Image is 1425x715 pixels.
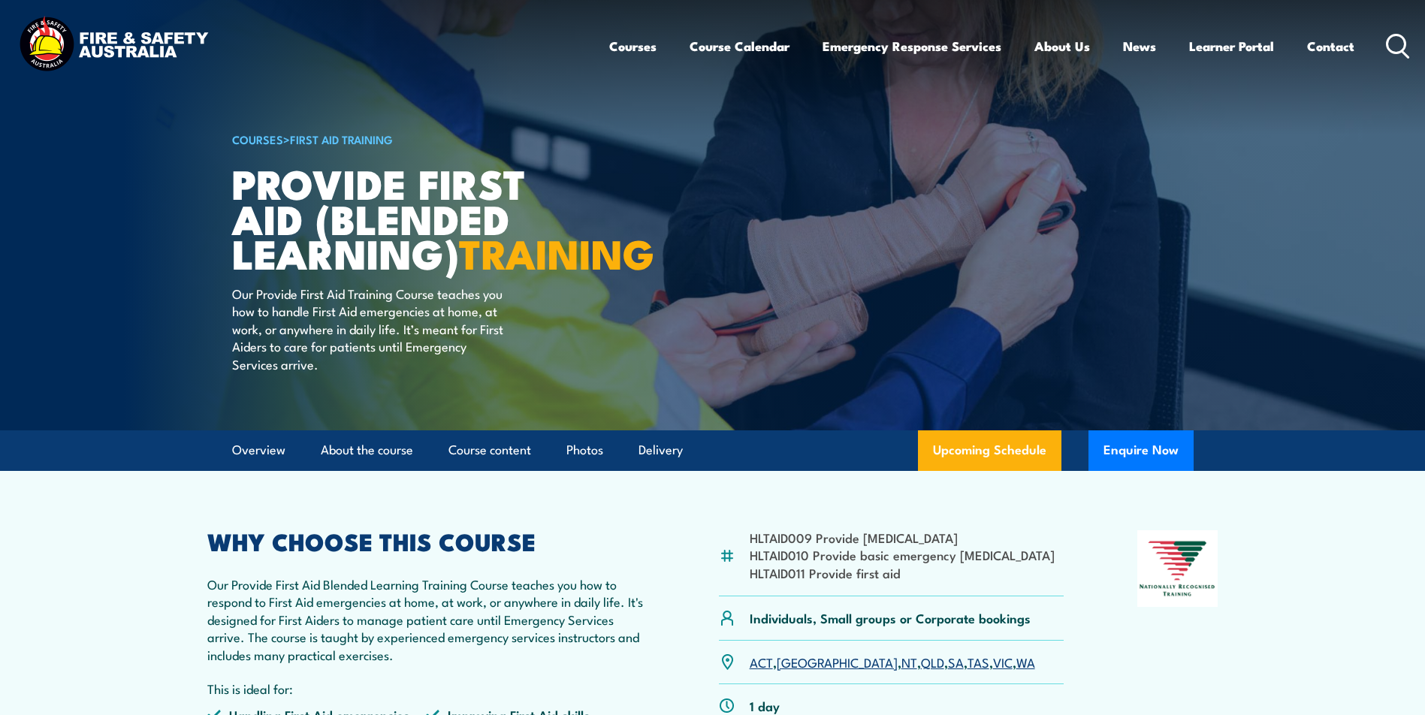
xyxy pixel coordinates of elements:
li: HLTAID011 Provide first aid [750,564,1055,581]
p: Our Provide First Aid Blended Learning Training Course teaches you how to respond to First Aid em... [207,575,646,663]
a: First Aid Training [290,131,393,147]
p: , , , , , , , [750,653,1035,671]
strong: TRAINING [459,221,654,283]
a: News [1123,26,1156,66]
p: Individuals, Small groups or Corporate bookings [750,609,1031,626]
a: SA [948,653,964,671]
a: ACT [750,653,773,671]
a: Photos [566,430,603,470]
a: Courses [609,26,657,66]
a: Emergency Response Services [823,26,1001,66]
p: This is ideal for: [207,680,646,697]
a: About Us [1034,26,1090,66]
a: [GEOGRAPHIC_DATA] [777,653,898,671]
a: COURSES [232,131,283,147]
a: WA [1016,653,1035,671]
a: TAS [968,653,989,671]
h2: WHY CHOOSE THIS COURSE [207,530,646,551]
li: HLTAID009 Provide [MEDICAL_DATA] [750,529,1055,546]
a: NT [901,653,917,671]
a: VIC [993,653,1013,671]
a: Course content [448,430,531,470]
p: 1 day [750,697,780,714]
a: About the course [321,430,413,470]
p: Our Provide First Aid Training Course teaches you how to handle First Aid emergencies at home, at... [232,285,506,373]
a: Learner Portal [1189,26,1274,66]
li: HLTAID010 Provide basic emergency [MEDICAL_DATA] [750,546,1055,563]
h6: > [232,130,603,148]
button: Enquire Now [1088,430,1194,471]
img: Nationally Recognised Training logo. [1137,530,1218,607]
a: Delivery [639,430,683,470]
a: Upcoming Schedule [918,430,1061,471]
h1: Provide First Aid (Blended Learning) [232,165,603,270]
a: Contact [1307,26,1354,66]
a: QLD [921,653,944,671]
a: Course Calendar [690,26,789,66]
a: Overview [232,430,285,470]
